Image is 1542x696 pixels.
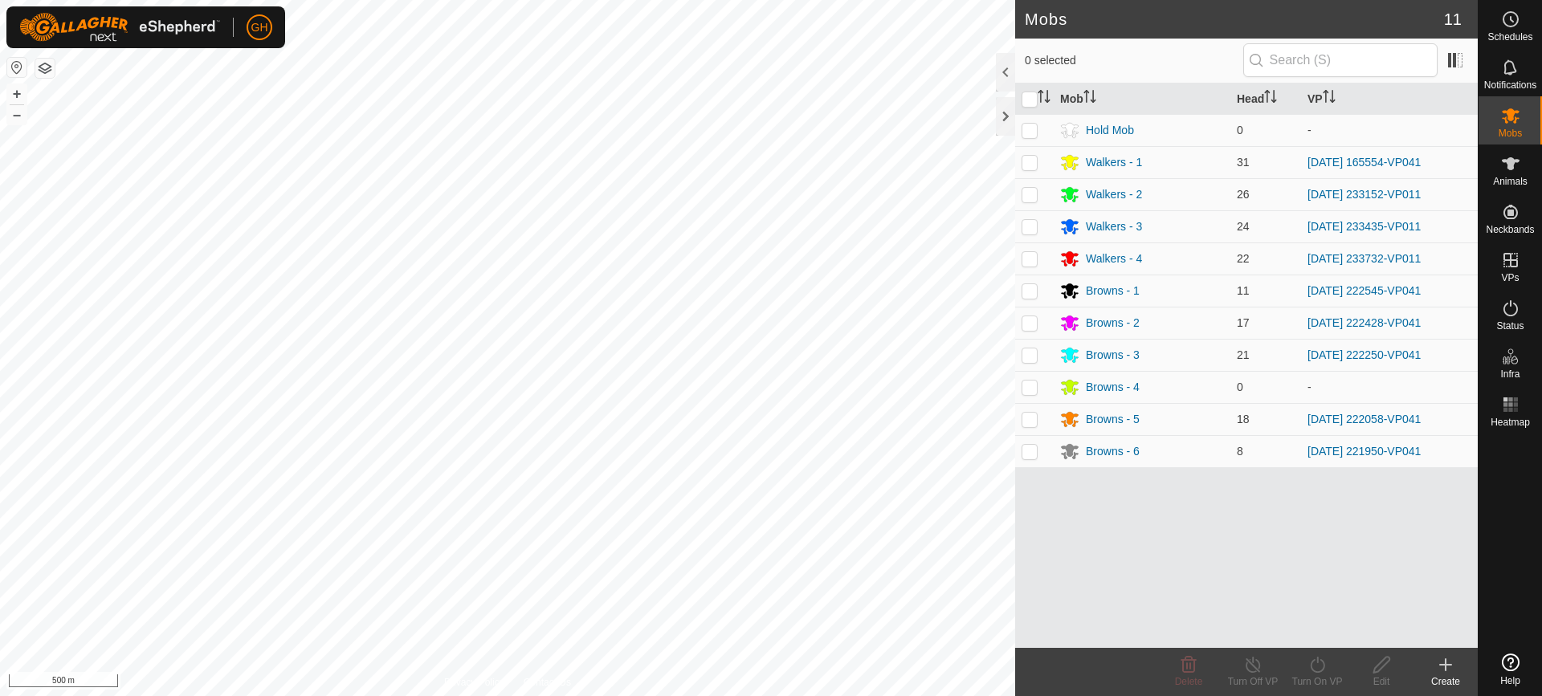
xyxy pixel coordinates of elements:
div: Edit [1349,674,1413,689]
div: Browns - 6 [1086,443,1140,460]
p-sorticon: Activate to sort [1083,92,1096,105]
button: Reset Map [7,58,27,77]
a: [DATE] 233732-VP011 [1307,252,1421,265]
p-sorticon: Activate to sort [1038,92,1050,105]
span: Schedules [1487,32,1532,42]
span: Status [1496,321,1524,331]
span: 24 [1237,220,1250,233]
span: 22 [1237,252,1250,265]
div: Browns - 1 [1086,283,1140,299]
a: [DATE] 222058-VP041 [1307,413,1421,425]
span: 0 selected [1025,52,1243,69]
div: Walkers - 2 [1086,186,1142,203]
span: 17 [1237,316,1250,329]
p-sorticon: Activate to sort [1264,92,1277,105]
span: VPs [1501,273,1519,283]
div: Walkers - 4 [1086,250,1142,267]
span: 0 [1237,124,1243,136]
div: Browns - 2 [1086,315,1140,332]
a: [DATE] 222250-VP041 [1307,348,1421,361]
input: Search (S) [1243,43,1438,77]
span: Neckbands [1486,225,1534,234]
p-sorticon: Activate to sort [1323,92,1336,105]
a: [DATE] 222428-VP041 [1307,316,1421,329]
button: – [7,105,27,124]
img: Gallagher Logo [19,13,220,42]
span: 26 [1237,188,1250,201]
span: 11 [1444,7,1462,31]
span: Mobs [1499,128,1522,138]
span: GH [251,19,268,36]
a: [DATE] 165554-VP041 [1307,156,1421,169]
h2: Mobs [1025,10,1444,29]
div: Turn On VP [1285,674,1349,689]
div: Browns - 5 [1086,411,1140,428]
div: Walkers - 1 [1086,154,1142,171]
div: Browns - 3 [1086,347,1140,364]
span: 8 [1237,445,1243,458]
a: [DATE] 233435-VP011 [1307,220,1421,233]
div: Hold Mob [1086,122,1134,139]
th: Mob [1054,83,1230,115]
th: VP [1301,83,1478,115]
a: [DATE] 221950-VP041 [1307,445,1421,458]
th: Head [1230,83,1301,115]
span: Infra [1500,369,1520,379]
a: Contact Us [524,675,571,690]
div: Walkers - 3 [1086,218,1142,235]
div: Browns - 4 [1086,379,1140,396]
span: Help [1500,676,1520,686]
span: 18 [1237,413,1250,425]
span: 21 [1237,348,1250,361]
span: Animals [1493,177,1528,186]
a: Privacy Policy [444,675,504,690]
td: - [1301,114,1478,146]
span: 31 [1237,156,1250,169]
button: + [7,84,27,104]
span: Heatmap [1491,417,1530,427]
a: [DATE] 222545-VP041 [1307,284,1421,297]
td: - [1301,371,1478,403]
div: Turn Off VP [1221,674,1285,689]
span: Delete [1175,676,1203,687]
span: 0 [1237,381,1243,393]
button: Map Layers [35,59,55,78]
span: Notifications [1484,80,1536,90]
div: Create [1413,674,1478,689]
a: [DATE] 233152-VP011 [1307,188,1421,201]
a: Help [1479,647,1542,692]
span: 11 [1237,284,1250,297]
